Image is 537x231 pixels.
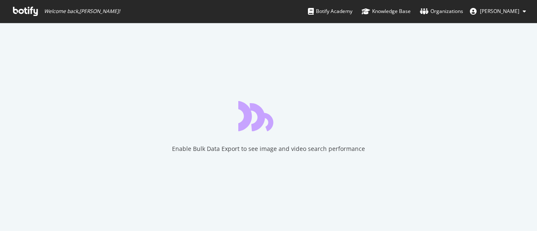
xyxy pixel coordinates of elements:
[480,8,519,15] span: Midhunraj Panicker
[238,101,299,131] div: animation
[362,7,411,16] div: Knowledge Base
[44,8,120,15] span: Welcome back, [PERSON_NAME] !
[308,7,352,16] div: Botify Academy
[172,145,365,153] div: Enable Bulk Data Export to see image and video search performance
[420,7,463,16] div: Organizations
[463,5,533,18] button: [PERSON_NAME]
